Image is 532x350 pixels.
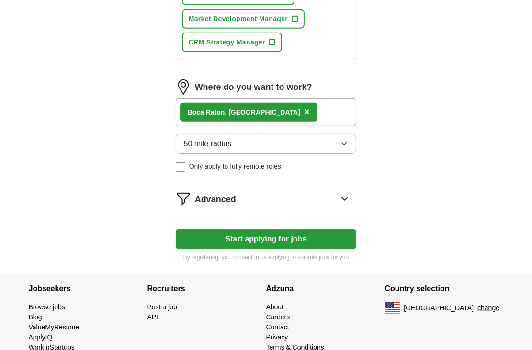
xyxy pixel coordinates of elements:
[477,303,499,313] button: change
[29,333,53,341] a: ApplyIQ
[266,333,288,341] a: Privacy
[385,302,400,314] img: US flag
[29,313,42,321] a: Blog
[195,193,236,206] span: Advanced
[404,303,474,313] span: [GEOGRAPHIC_DATA]
[29,303,65,311] a: Browse jobs
[176,229,357,249] button: Start applying for jobs
[182,9,305,29] button: Market Development Manager
[184,138,232,150] span: 50 mile radius
[304,107,310,117] span: ×
[304,105,310,120] button: ×
[176,79,191,95] img: location.png
[188,109,225,116] strong: Boca Raton
[189,14,288,24] span: Market Development Manager
[266,313,290,321] a: Careers
[176,162,185,172] input: Only apply to fully remote roles
[195,81,312,94] label: Where do you want to work?
[147,313,158,321] a: API
[188,108,300,118] div: , [GEOGRAPHIC_DATA]
[147,303,177,311] a: Post a job
[176,134,357,154] button: 50 mile radius
[176,191,191,206] img: filter
[176,253,357,262] p: By registering, you consent to us applying to suitable jobs for you
[29,323,79,331] a: ValueMyResume
[385,275,504,302] h4: Country selection
[266,303,284,311] a: About
[189,162,281,172] span: Only apply to fully remote roles
[189,37,265,47] span: CRM Strategy Manager
[266,323,289,331] a: Contact
[182,33,282,52] button: CRM Strategy Manager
